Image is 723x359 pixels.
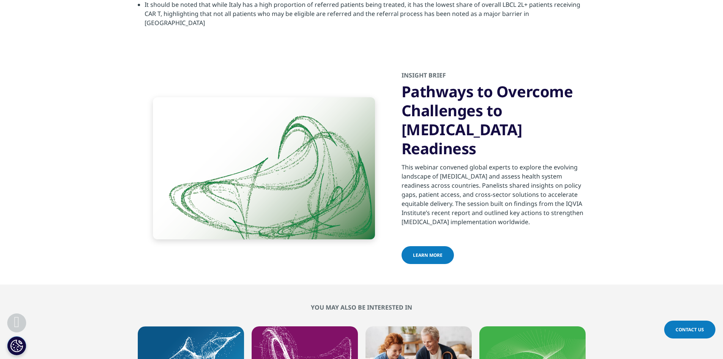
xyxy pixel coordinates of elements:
[402,82,586,158] h3: Pathways to Overcome Challenges to [MEDICAL_DATA] Readiness
[413,252,443,258] span: learn more
[402,163,586,231] p: This webinar convened global experts to explore the evolving landscape of [MEDICAL_DATA] and asse...
[664,321,715,338] a: Contact Us
[676,326,704,333] span: Contact Us
[7,336,26,355] button: Cookies Settings
[138,304,586,311] h2: You may also be interested in
[402,71,586,82] h2: Insight Brief
[402,246,454,264] a: learn more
